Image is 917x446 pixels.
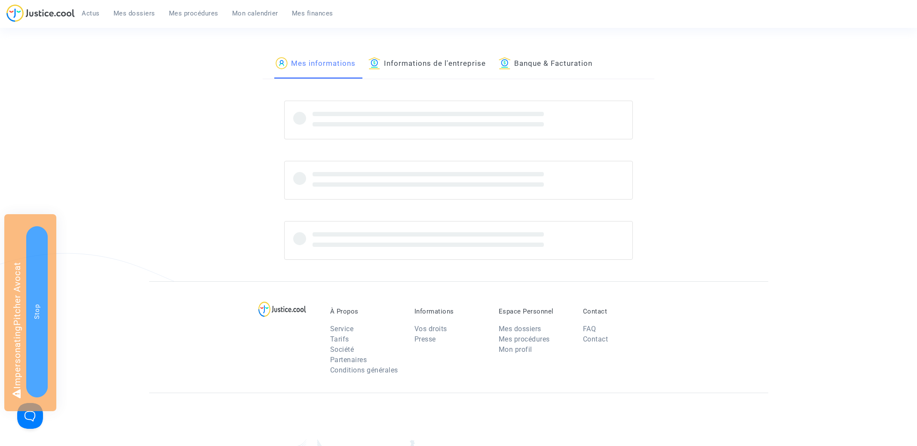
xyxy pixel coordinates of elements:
[583,325,596,333] a: FAQ
[107,7,162,20] a: Mes dossiers
[292,9,333,17] span: Mes finances
[26,226,48,397] button: Stop
[258,301,306,317] img: logo-lg.svg
[414,308,486,315] p: Informations
[162,7,225,20] a: Mes procédures
[330,335,349,343] a: Tarifs
[499,325,541,333] a: Mes dossiers
[330,356,367,364] a: Partenaires
[330,308,402,315] p: À Propos
[169,9,218,17] span: Mes procédures
[499,49,592,79] a: Banque & Facturation
[285,7,340,20] a: Mes finances
[330,366,398,374] a: Conditions générales
[583,335,608,343] a: Contact
[368,57,380,69] img: icon-banque.svg
[4,214,56,411] div: Impersonating
[113,9,155,17] span: Mes dossiers
[17,403,43,429] iframe: Help Scout Beacon - Open
[75,7,107,20] a: Actus
[330,325,354,333] a: Service
[82,9,100,17] span: Actus
[414,335,436,343] a: Presse
[232,9,278,17] span: Mon calendrier
[330,345,354,354] a: Société
[499,335,550,343] a: Mes procédures
[276,57,288,69] img: icon-passager.svg
[499,345,532,354] a: Mon profil
[414,325,447,333] a: Vos droits
[33,304,41,319] span: Stop
[276,49,356,79] a: Mes informations
[583,308,654,315] p: Contact
[368,49,486,79] a: Informations de l'entreprise
[225,7,285,20] a: Mon calendrier
[499,308,570,315] p: Espace Personnel
[6,4,75,22] img: jc-logo.svg
[499,57,511,69] img: icon-banque.svg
